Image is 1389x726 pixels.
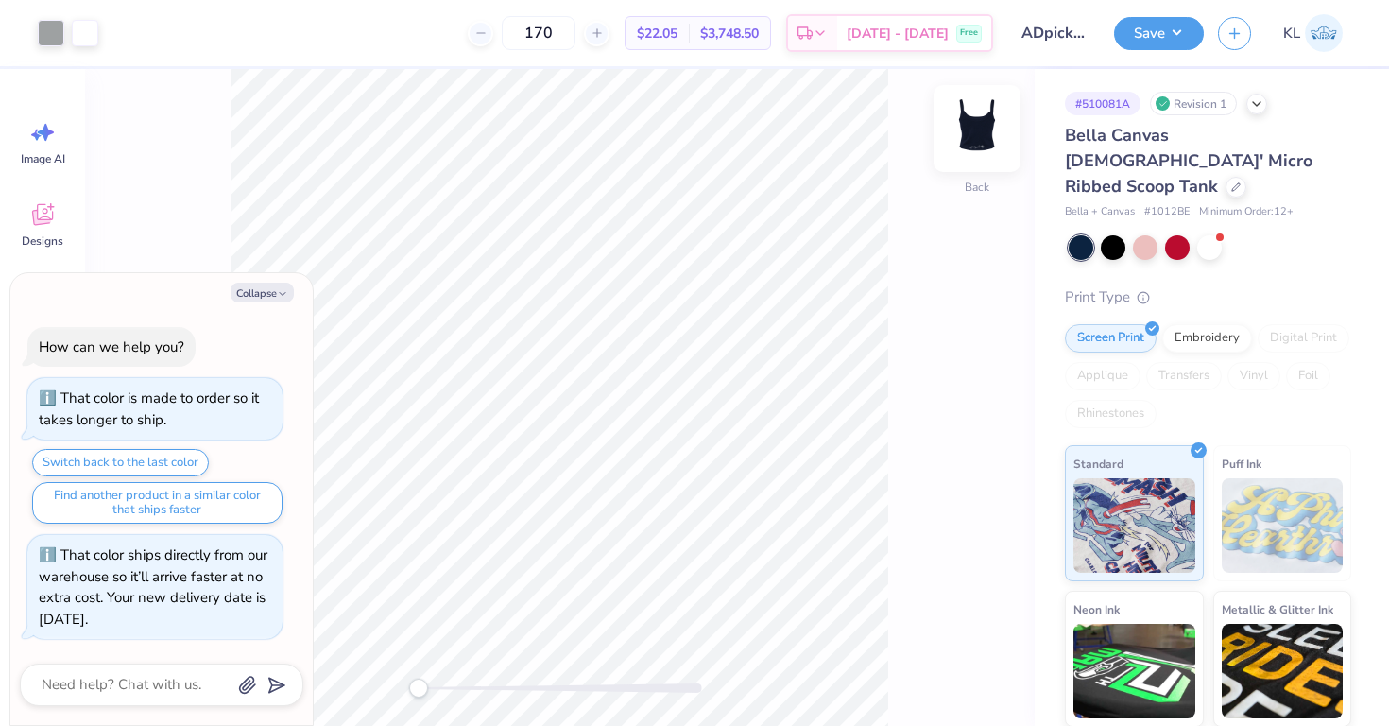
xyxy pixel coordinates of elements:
[32,449,209,476] button: Switch back to the last color
[1073,478,1195,573] img: Standard
[1162,324,1252,353] div: Embroidery
[637,24,677,43] span: $22.05
[1114,17,1204,50] button: Save
[1065,92,1140,115] div: # 510081A
[21,151,65,166] span: Image AI
[502,16,575,50] input: – –
[39,389,259,429] div: That color is made to order so it takes longer to ship.
[32,482,283,524] button: Find another product in a similar color that ships faster
[1222,478,1344,573] img: Puff Ink
[1065,286,1351,308] div: Print Type
[1065,204,1135,220] span: Bella + Canvas
[1073,454,1123,474] span: Standard
[1073,624,1195,718] img: Neon Ink
[847,24,949,43] span: [DATE] - [DATE]
[1146,362,1222,390] div: Transfers
[1150,92,1237,115] div: Revision 1
[960,26,978,40] span: Free
[1199,204,1294,220] span: Minimum Order: 12 +
[39,337,184,356] div: How can we help you?
[1065,362,1140,390] div: Applique
[1222,624,1344,718] img: Metallic & Glitter Ink
[1073,599,1120,619] span: Neon Ink
[22,233,63,249] span: Designs
[939,91,1015,166] img: Back
[231,283,294,302] button: Collapse
[1065,400,1157,428] div: Rhinestones
[1258,324,1349,353] div: Digital Print
[1286,362,1330,390] div: Foil
[965,179,989,196] div: Back
[1283,23,1300,44] span: KL
[1222,454,1261,474] span: Puff Ink
[700,24,759,43] span: $3,748.50
[1275,14,1351,52] a: KL
[1222,599,1333,619] span: Metallic & Glitter Ink
[1305,14,1343,52] img: Katelyn Lizano
[39,545,267,629] div: That color ships directly from our warehouse so it’ll arrive faster at no extra cost. Your new de...
[1065,324,1157,353] div: Screen Print
[1144,204,1190,220] span: # 1012BE
[1007,14,1100,52] input: Untitled Design
[1227,362,1280,390] div: Vinyl
[409,679,428,698] div: Accessibility label
[1065,124,1312,198] span: Bella Canvas [DEMOGRAPHIC_DATA]' Micro Ribbed Scoop Tank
